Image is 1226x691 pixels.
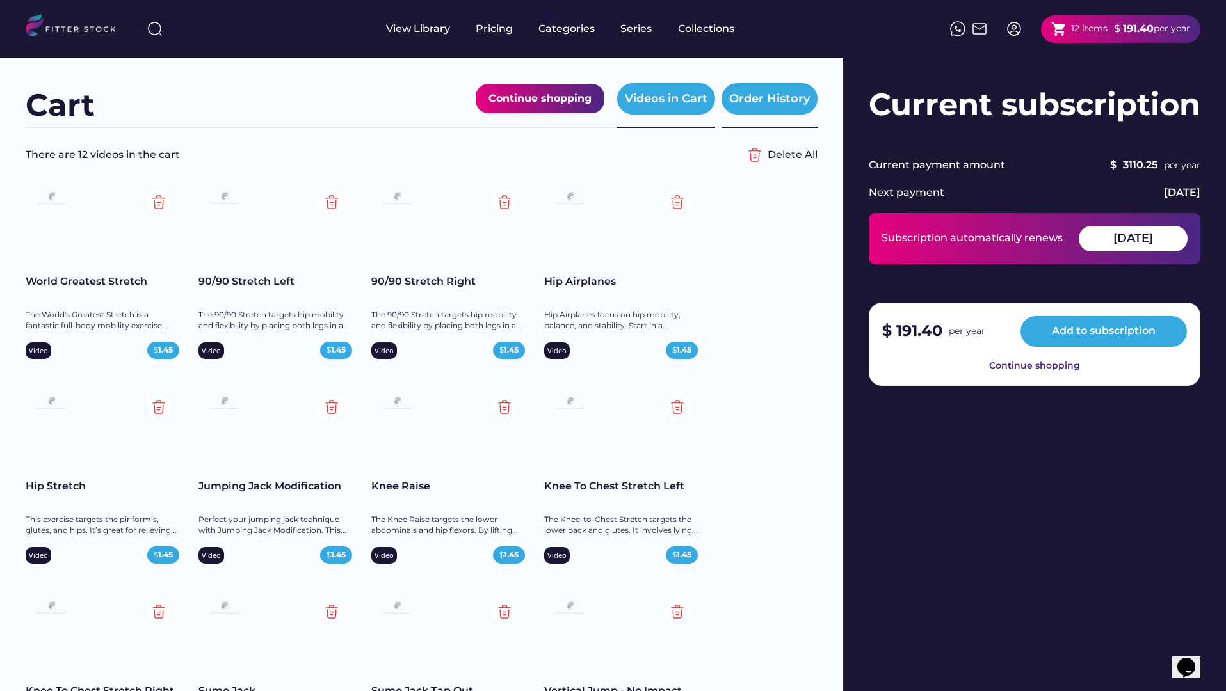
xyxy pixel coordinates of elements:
[205,393,243,415] img: Frame%2079%20%281%29.svg
[327,550,346,560] div: $
[32,188,70,210] img: Frame%2079%20%281%29.svg
[665,189,690,215] img: Group%201000002354.svg
[319,189,344,215] img: Group%201000002354.svg
[1071,22,1108,35] div: 12 items
[1164,186,1200,200] div: [DATE]
[375,550,394,560] div: Video
[488,90,592,107] div: Continue shopping
[198,310,352,331] div: The 90/90 Stretch targets hip mobility and flexibility by placing both legs in a...
[677,550,691,559] strong: 1.45
[1051,21,1067,37] button: shopping_cart
[677,345,691,354] strong: 1.45
[551,598,589,619] img: Frame%2079%20%281%29.svg
[1113,230,1153,246] div: [DATE]
[146,599,172,624] img: Group%201000002354.svg
[26,84,95,127] div: Cart
[896,321,942,340] strong: 191.40
[949,325,985,338] div: per year
[547,550,567,560] div: Video
[26,479,179,493] div: Hip Stretch
[538,22,595,36] div: Categories
[205,188,243,210] img: Frame%2079%20%281%29.svg
[678,22,734,36] div: Collections
[768,148,818,162] div: Delete All
[26,14,127,40] img: LOGO.svg
[551,188,589,210] img: Frame%2079%20%281%29.svg
[158,550,173,559] strong: 1.45
[147,21,163,36] img: search-normal%203.svg
[319,394,344,420] img: Group%201000002354.svg
[544,514,698,536] div: The Knee-to-Chest Stretch targets the lower back and glutes. It involves lying...
[1110,158,1117,172] div: $
[551,393,589,415] img: Frame%2079%20%281%29.svg
[492,599,517,624] img: Group%201000002354.svg
[544,479,698,493] div: Knee To Chest Stretch Left
[32,393,70,415] img: Frame%2079%20%281%29.svg
[882,320,892,342] div: $
[869,83,1200,126] div: Current subscription
[504,345,519,354] strong: 1.45
[202,550,221,560] div: Video
[665,394,690,420] img: Group%201000002354.svg
[625,91,707,107] div: Videos in Cart
[26,274,179,289] div: World Greatest Stretch
[544,274,698,289] div: Hip Airplanes
[32,598,70,619] img: Frame%2079%20%281%29.svg
[378,393,416,415] img: Frame%2079%20%281%29.svg
[1020,316,1187,347] button: Add to subscription
[386,22,450,36] div: View Library
[499,345,519,356] div: $
[1123,22,1154,35] strong: 191.40
[378,188,416,210] img: Frame%2079%20%281%29.svg
[378,598,416,619] img: Frame%2079%20%281%29.svg
[202,345,221,355] div: Video
[882,231,1063,245] div: Subscription automatically renews
[29,345,48,355] div: Video
[742,142,768,168] img: Group%201000002356%20%282%29.svg
[375,345,394,355] div: Video
[331,550,346,559] strong: 1.45
[989,360,1080,372] div: Continue shopping
[198,479,352,493] div: Jumping Jack Modification
[492,189,517,215] img: Group%201000002354.svg
[1154,22,1190,35] div: per year
[504,550,519,559] strong: 1.45
[327,345,346,356] div: $
[544,310,698,331] div: Hip Airplanes focus on hip mobility, balance, and stability. Start in a...
[158,345,173,354] strong: 1.45
[620,22,652,36] div: Series
[1123,158,1157,172] div: 3110.25
[154,345,173,356] div: $
[26,514,179,536] div: This exercise targets the piriformis, glutes, and hips. It’s great for relieving...
[869,158,1005,172] div: Current payment amount
[499,550,519,560] div: $
[205,598,243,619] img: Frame%2079%20%281%29.svg
[492,394,517,420] img: Group%201000002354.svg
[1164,159,1200,172] div: per year
[371,310,525,331] div: The 90/90 Stretch targets hip mobility and flexibility by placing both legs in a...
[198,274,352,289] div: 90/90 Stretch Left
[154,550,173,560] div: $
[371,274,525,289] div: 90/90 Stretch Right
[1114,22,1120,36] div: $
[1006,21,1022,36] img: profile-circle.svg
[1172,640,1213,678] iframe: chat widget
[146,189,172,215] img: Group%201000002354.svg
[547,345,567,355] div: Video
[26,148,742,162] div: There are 12 videos in the cart
[29,550,48,560] div: Video
[950,21,965,36] img: meteor-icons_whatsapp%20%281%29.svg
[26,310,179,331] div: The World's Greatest Stretch is a fantastic full-body mobility exercise...
[198,514,352,536] div: Perfect your jumping jack technique with Jumping Jack Modification. This...
[672,345,691,356] div: $
[371,514,525,536] div: The Knee Raise targets the lower abdominals and hip flexors. By lifting...
[371,479,525,493] div: Knee Raise
[665,599,690,624] img: Group%201000002354.svg
[476,22,513,36] div: Pricing
[538,6,555,19] div: fvck
[331,345,346,354] strong: 1.45
[729,91,810,107] div: Order History
[972,21,987,36] img: Frame%2051.svg
[869,186,944,200] div: Next payment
